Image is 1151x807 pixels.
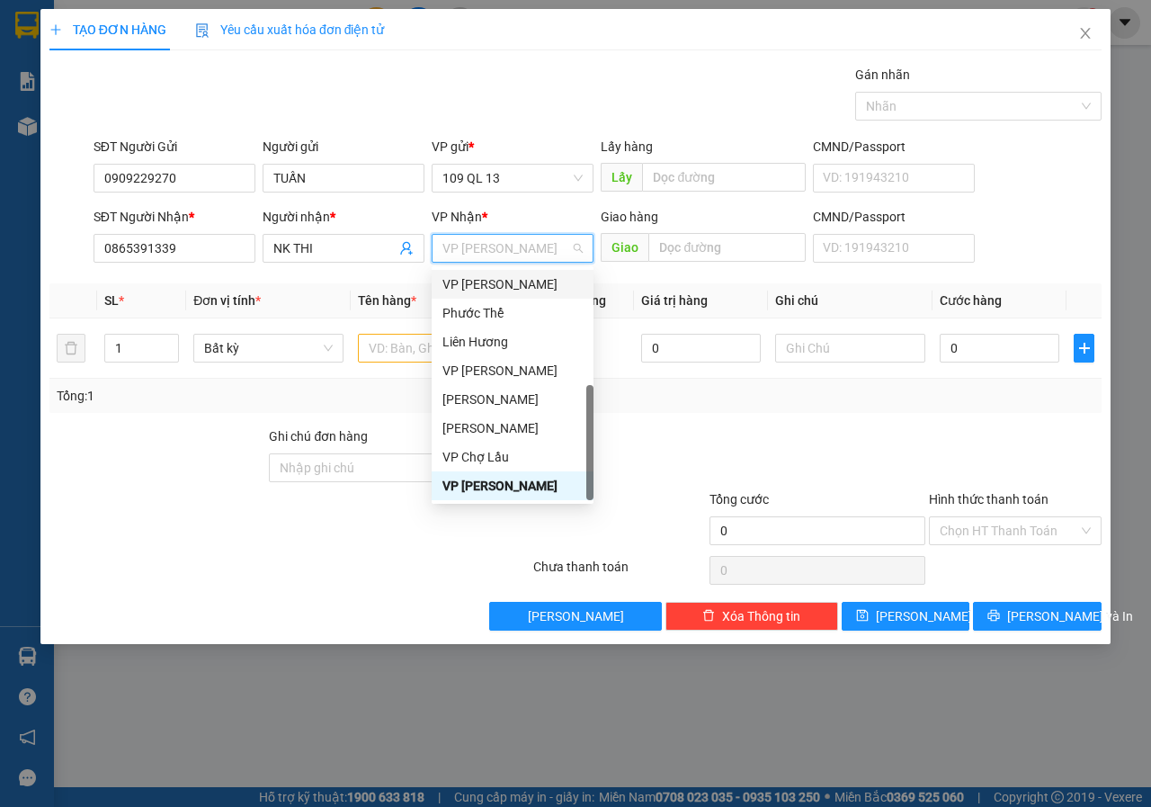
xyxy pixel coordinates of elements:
button: plus [1074,334,1094,363]
div: CMND/Passport [813,137,975,157]
span: [PERSON_NAME] [876,606,972,626]
div: VP [PERSON_NAME] [442,361,583,381]
span: plus [49,23,62,36]
div: VP Chợ Lầu [432,443,593,471]
span: Lấy [601,163,642,192]
input: Dọc đường [648,233,805,262]
span: close [1078,26,1093,40]
div: CMND/Passport [813,207,975,227]
span: TẠO ĐƠN HÀNG [49,22,166,37]
span: Giá trị hàng [641,293,708,308]
div: VP [PERSON_NAME] [442,476,583,496]
div: VP Chợ Lầu [442,447,583,467]
span: environment [103,43,118,58]
img: logo.jpg [8,8,98,98]
span: Tên hàng [358,293,416,308]
label: Gán nhãn [855,67,910,82]
span: Tổng cước [709,492,769,507]
button: save[PERSON_NAME] [842,602,970,631]
input: Ghi chú đơn hàng [269,453,486,482]
div: VP [PERSON_NAME] [442,274,583,294]
div: SĐT Người Gửi [94,137,255,157]
button: deleteXóa Thông tin [665,602,838,631]
input: Dọc đường [642,163,805,192]
span: VP Chí Công [442,235,583,262]
b: GỬI : 109 QL 13 [8,112,182,142]
button: [PERSON_NAME] [489,602,662,631]
span: phone [103,66,118,80]
input: Ghi Chú [775,334,925,363]
li: 01 [PERSON_NAME] [8,40,343,62]
div: [PERSON_NAME] [442,418,583,438]
div: VP Chí Công [432,471,593,500]
span: Lấy hàng [601,139,653,154]
span: plus [1075,341,1093,355]
li: 02523854854 [8,62,343,85]
span: Đơn vị tính [193,293,261,308]
img: icon [195,23,210,38]
div: Phước Thể [432,299,593,327]
span: Giao hàng [601,210,658,224]
span: VP Nhận [432,210,482,224]
span: user-add [399,241,414,256]
div: SĐT Người Nhận [94,207,255,227]
span: Cước hàng [940,293,1002,308]
div: VP gửi [432,137,593,157]
input: VD: Bàn, Ghế [358,334,508,363]
div: Tổng: 1 [57,386,446,406]
span: printer [987,609,1000,623]
label: Hình thức thanh toán [929,492,1048,507]
span: Giao [601,233,648,262]
button: printer[PERSON_NAME] và In [973,602,1102,631]
span: [PERSON_NAME] [528,606,624,626]
span: Bất kỳ [204,335,333,362]
div: [PERSON_NAME] [442,390,583,409]
button: Close [1060,9,1111,59]
th: Ghi chú [768,283,932,318]
div: Người gửi [263,137,424,157]
div: Liên Hương [432,327,593,356]
input: 0 [641,334,761,363]
span: [PERSON_NAME] và In [1007,606,1133,626]
div: VP Phan Rí [432,270,593,299]
div: Chưa thanh toán [531,557,708,588]
label: Ghi chú đơn hàng [269,429,368,444]
span: delete [702,609,715,623]
div: VP Phan Thiết [432,356,593,385]
div: SARA [432,414,593,443]
div: Phước Thể [442,303,583,323]
div: Lương Sơn [432,385,593,414]
b: [PERSON_NAME] [103,12,254,34]
div: Liên Hương [442,332,583,352]
span: Xóa Thông tin [722,606,800,626]
div: Người nhận [263,207,424,227]
span: Yêu cầu xuất hóa đơn điện tử [195,22,385,37]
span: SL [104,293,119,308]
button: delete [57,334,85,363]
span: save [856,609,869,623]
span: 109 QL 13 [442,165,583,192]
